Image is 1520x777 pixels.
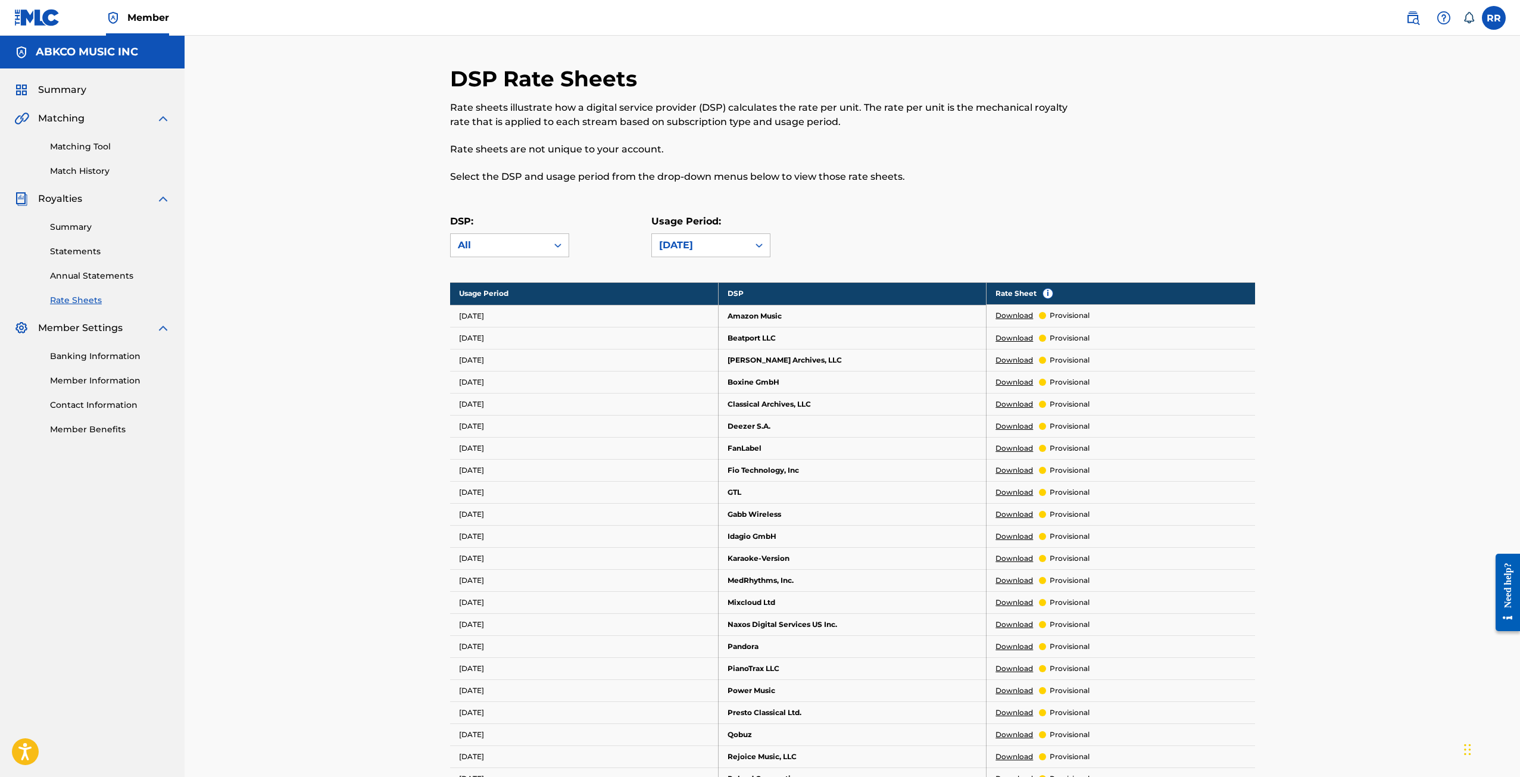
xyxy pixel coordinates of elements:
[450,371,719,393] td: [DATE]
[1406,11,1420,25] img: search
[458,238,540,252] div: All
[14,192,29,206] img: Royalties
[450,657,719,679] td: [DATE]
[718,327,987,349] td: Beatport LLC
[106,11,120,25] img: Top Rightsholder
[450,591,719,613] td: [DATE]
[450,701,719,723] td: [DATE]
[450,65,643,92] h2: DSP Rate Sheets
[1401,6,1425,30] a: Public Search
[1050,377,1090,388] p: provisional
[1050,641,1090,652] p: provisional
[1487,545,1520,641] iframe: Resource Center
[50,350,170,363] a: Banking Information
[127,11,169,24] span: Member
[50,294,170,307] a: Rate Sheets
[450,503,719,525] td: [DATE]
[659,238,741,252] div: [DATE]
[995,399,1033,410] a: Download
[1050,553,1090,564] p: provisional
[718,459,987,481] td: Fio Technology, Inc
[718,569,987,591] td: MedRhythms, Inc.
[156,321,170,335] img: expand
[1050,487,1090,498] p: provisional
[38,83,86,97] span: Summary
[1050,531,1090,542] p: provisional
[718,481,987,503] td: GTL
[995,707,1033,718] a: Download
[718,635,987,657] td: Pandora
[50,245,170,258] a: Statements
[995,443,1033,454] a: Download
[38,321,123,335] span: Member Settings
[1460,720,1520,777] iframe: Chat Widget
[50,221,170,233] a: Summary
[718,679,987,701] td: Power Music
[995,310,1033,321] a: Download
[1050,685,1090,696] p: provisional
[718,745,987,767] td: Rejoice Music, LLC
[50,423,170,436] a: Member Benefits
[718,723,987,745] td: Qobuz
[995,355,1033,366] a: Download
[1464,732,1471,767] div: Drag
[995,685,1033,696] a: Download
[50,399,170,411] a: Contact Information
[1050,619,1090,630] p: provisional
[718,525,987,547] td: Idagio GmbH
[995,333,1033,344] a: Download
[14,321,29,335] img: Member Settings
[718,349,987,371] td: [PERSON_NAME] Archives, LLC
[50,375,170,387] a: Member Information
[50,141,170,153] a: Matching Tool
[718,613,987,635] td: Naxos Digital Services US Inc.
[995,553,1033,564] a: Download
[450,635,719,657] td: [DATE]
[718,305,987,327] td: Amazon Music
[1050,465,1090,476] p: provisional
[718,591,987,613] td: Mixcloud Ltd
[1043,289,1053,298] span: i
[14,9,60,26] img: MLC Logo
[1050,355,1090,366] p: provisional
[450,170,1070,184] p: Select the DSP and usage period from the drop-down menus below to view those rate sheets.
[1050,333,1090,344] p: provisional
[1050,707,1090,718] p: provisional
[1050,663,1090,674] p: provisional
[718,282,987,305] th: DSP
[995,575,1033,586] a: Download
[50,165,170,177] a: Match History
[156,111,170,126] img: expand
[50,270,170,282] a: Annual Statements
[38,192,82,206] span: Royalties
[450,745,719,767] td: [DATE]
[718,657,987,679] td: PianoTrax LLC
[995,663,1033,674] a: Download
[995,597,1033,608] a: Download
[995,619,1033,630] a: Download
[1482,6,1506,30] div: User Menu
[995,641,1033,652] a: Download
[718,437,987,459] td: FanLabel
[651,216,721,227] label: Usage Period:
[450,349,719,371] td: [DATE]
[450,282,719,305] th: Usage Period
[995,377,1033,388] a: Download
[1050,575,1090,586] p: provisional
[450,327,719,349] td: [DATE]
[1050,399,1090,410] p: provisional
[995,531,1033,542] a: Download
[718,371,987,393] td: Boxine GmbH
[718,415,987,437] td: Deezer S.A.
[450,481,719,503] td: [DATE]
[450,525,719,547] td: [DATE]
[450,305,719,327] td: [DATE]
[450,679,719,701] td: [DATE]
[718,547,987,569] td: Karaoke-Version
[450,393,719,415] td: [DATE]
[450,459,719,481] td: [DATE]
[450,216,473,227] label: DSP:
[450,415,719,437] td: [DATE]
